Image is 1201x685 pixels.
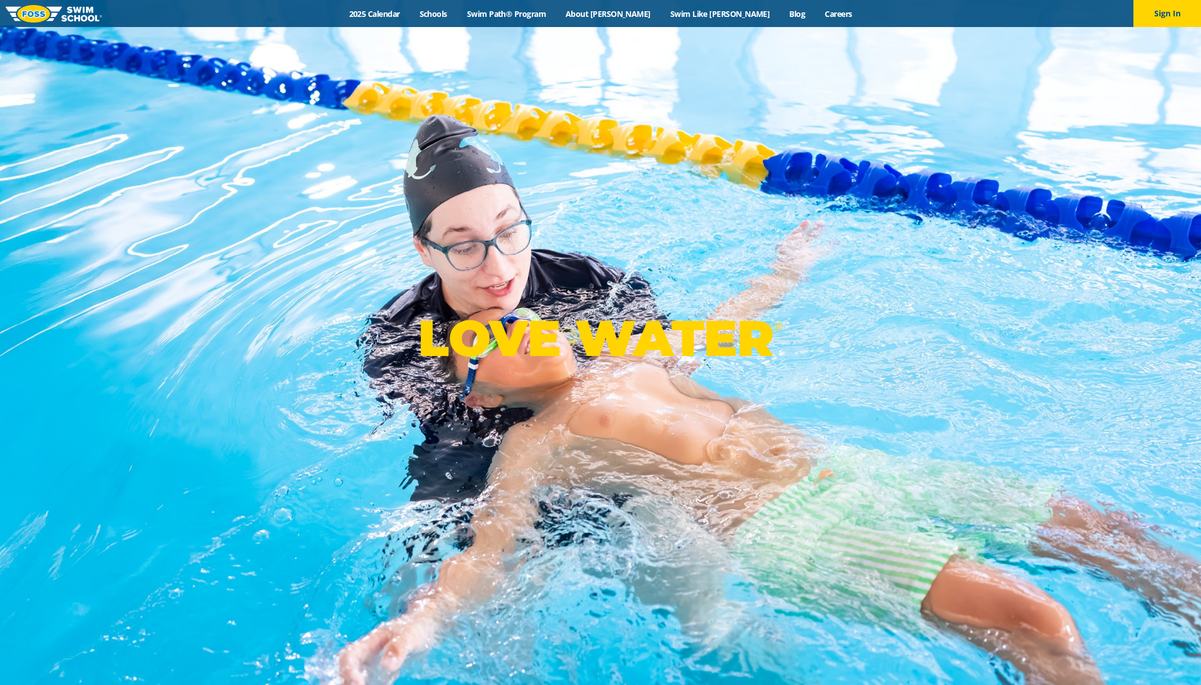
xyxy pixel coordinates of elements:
[815,8,862,19] a: Careers
[556,8,661,19] a: About [PERSON_NAME]
[780,8,815,19] a: Blog
[418,308,782,368] p: LOVE WATER
[6,5,102,23] img: FOSS Swim School Logo
[457,8,555,19] a: Swim Path® Program
[773,319,782,333] sup: ®
[339,8,410,19] a: 2025 Calendar
[410,8,457,19] a: Schools
[660,8,780,19] a: Swim Like [PERSON_NAME]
